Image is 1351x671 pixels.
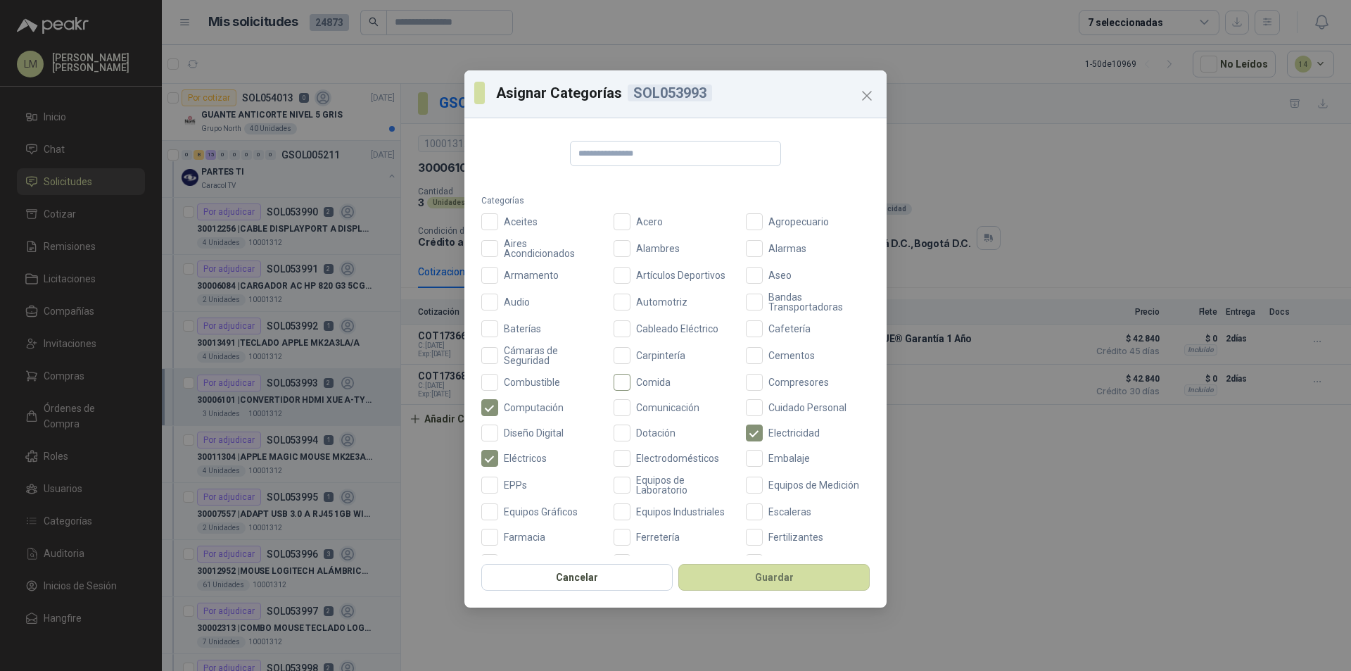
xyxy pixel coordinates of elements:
[498,297,535,307] span: Audio
[481,564,673,591] button: Cancelar
[498,324,547,334] span: Baterías
[498,403,569,413] span: Computación
[763,244,812,253] span: Alarmas
[498,377,566,387] span: Combustible
[498,507,583,517] span: Equipos Gráficos
[498,532,551,542] span: Farmacia
[630,217,668,227] span: Acero
[628,84,712,101] div: SOL053993
[630,475,737,495] span: Equipos de Laboratorio
[498,453,552,463] span: Eléctricos
[763,292,870,312] span: Bandas Transportadoras
[856,84,878,107] button: Close
[763,403,852,413] span: Cuidado Personal
[630,403,705,413] span: Comunicación
[498,428,569,438] span: Diseño Digital
[630,532,685,542] span: Ferretería
[763,507,817,517] span: Escaleras
[630,507,730,517] span: Equipos Industriales
[763,217,835,227] span: Agropecuario
[496,82,877,104] p: Asignar Categorías
[678,564,870,591] button: Guardar
[481,194,870,208] label: Categorías
[630,351,691,360] span: Carpintería
[498,346,605,365] span: Cámaras de Seguridad
[498,480,533,490] span: EPPs
[763,270,797,280] span: Aseo
[763,377,835,387] span: Compresores
[763,324,816,334] span: Cafetería
[763,480,865,490] span: Equipos de Medición
[763,532,829,542] span: Fertilizantes
[498,239,605,258] span: Aires Acondicionados
[763,428,825,438] span: Electricidad
[498,270,564,280] span: Armamento
[630,244,685,253] span: Alambres
[630,377,676,387] span: Comida
[630,297,693,307] span: Automotriz
[498,217,543,227] span: Aceites
[763,351,820,360] span: Cementos
[763,453,816,463] span: Embalaje
[630,428,681,438] span: Dotación
[630,270,731,280] span: Artículos Deportivos
[630,324,724,334] span: Cableado Eléctrico
[630,453,725,463] span: Electrodomésticos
